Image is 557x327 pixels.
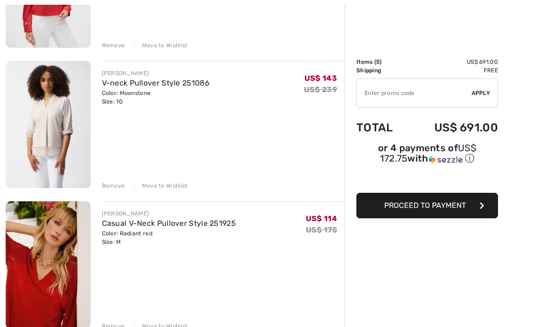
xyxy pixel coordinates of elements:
a: Casual V-Neck Pullover Style 251925 [102,219,236,228]
div: Color: Moonstone Size: 10 [102,89,210,106]
td: Shipping [356,66,408,75]
div: Move to Wishlist [134,181,188,190]
s: US$ 239 [304,85,337,94]
div: Color: Radiant red Size: M [102,229,236,246]
div: or 4 payments ofUS$ 172.75withSezzle Click to learn more about Sezzle [356,144,498,168]
span: 5 [376,59,380,65]
td: US$ 691.00 [408,58,498,66]
td: Free [408,66,498,75]
img: V-neck Pullover Style 251086 [6,61,91,188]
span: US$ 143 [304,74,337,83]
td: US$ 691.00 [408,112,498,144]
span: US$ 114 [306,214,337,223]
div: Remove [102,181,125,190]
div: Remove [102,41,125,50]
s: US$ 175 [306,225,337,234]
span: Apply [472,89,490,97]
div: or 4 payments of with [356,144,498,165]
td: Items ( ) [356,58,408,66]
div: Move to Wishlist [134,41,188,50]
div: [PERSON_NAME] [102,69,210,77]
button: Proceed to Payment [356,193,498,218]
iframe: PayPal-paypal [356,168,498,189]
td: Total [356,112,408,144]
span: Proceed to Payment [384,201,466,210]
span: US$ 172.75 [380,142,476,164]
a: V-neck Pullover Style 251086 [102,78,210,87]
input: Promo code [357,79,472,107]
div: [PERSON_NAME] [102,209,236,218]
img: Sezzle [429,155,463,164]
